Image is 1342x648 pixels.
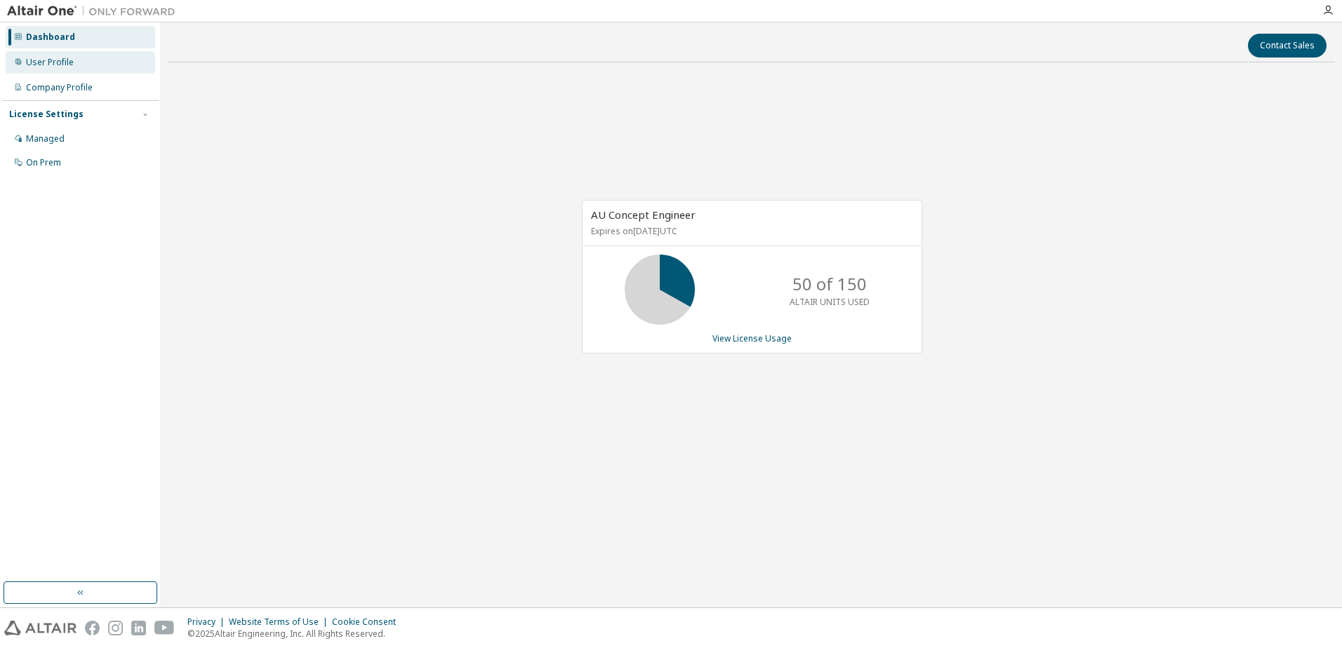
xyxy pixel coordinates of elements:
[792,272,867,296] p: 50 of 150
[154,621,175,635] img: youtube.svg
[131,621,146,635] img: linkedin.svg
[187,616,229,628] div: Privacy
[4,621,77,635] img: altair_logo.svg
[332,616,404,628] div: Cookie Consent
[7,4,182,18] img: Altair One
[108,621,123,635] img: instagram.svg
[85,621,100,635] img: facebook.svg
[26,133,65,144] div: Managed
[26,82,93,93] div: Company Profile
[26,157,61,168] div: On Prem
[26,57,74,68] div: User Profile
[187,628,404,640] p: © 2025 Altair Engineering, Inc. All Rights Reserved.
[790,296,870,308] p: ALTAIR UNITS USED
[591,208,696,222] span: AU Concept Engineer
[9,109,84,120] div: License Settings
[712,332,792,344] a: View License Usage
[26,32,75,43] div: Dashboard
[591,225,910,237] p: Expires on [DATE] UTC
[229,616,332,628] div: Website Terms of Use
[1248,34,1327,58] button: Contact Sales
